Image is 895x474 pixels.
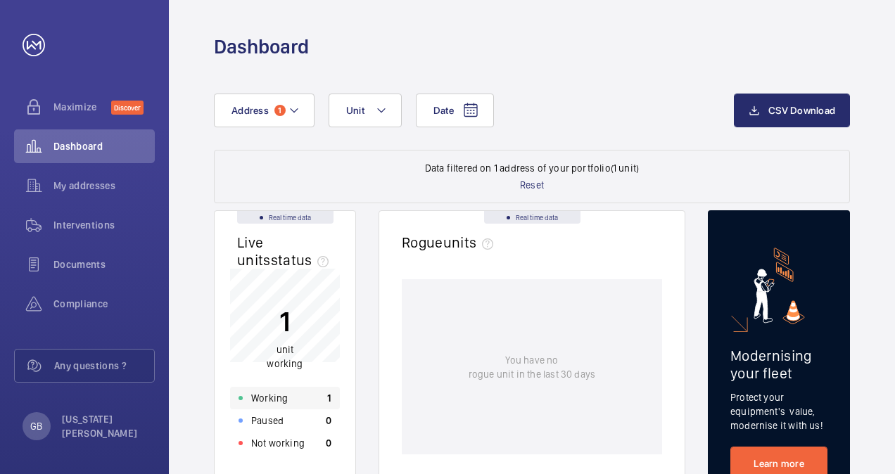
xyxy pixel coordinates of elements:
[237,233,334,269] h2: Live units
[251,436,305,450] p: Not working
[251,414,284,428] p: Paused
[267,342,303,371] p: unit
[271,251,335,269] span: status
[433,105,454,116] span: Date
[214,34,309,60] h1: Dashboard
[274,105,286,116] span: 1
[251,391,288,405] p: Working
[53,179,155,193] span: My addresses
[53,218,155,232] span: Interventions
[730,347,827,382] h2: Modernising your fleet
[734,94,850,127] button: CSV Download
[53,257,155,271] span: Documents
[237,211,334,224] div: Real time data
[327,391,331,405] p: 1
[231,105,269,116] span: Address
[469,353,595,381] p: You have no rogue unit in the last 30 days
[425,161,639,175] p: Data filtered on 1 address of your portfolio (1 unit)
[730,390,827,433] p: Protect your equipment's value, modernise it with us!
[484,211,580,224] div: Real time data
[30,419,42,433] p: GB
[267,304,303,339] p: 1
[54,359,154,373] span: Any questions ?
[520,178,544,192] p: Reset
[326,414,331,428] p: 0
[402,233,499,251] h2: Rogue
[329,94,402,127] button: Unit
[53,297,155,311] span: Compliance
[326,436,331,450] p: 0
[53,100,111,114] span: Maximize
[768,105,835,116] span: CSV Download
[754,248,805,324] img: marketing-card.svg
[62,412,146,440] p: [US_STATE][PERSON_NAME]
[214,94,315,127] button: Address1
[443,233,500,251] span: units
[267,358,303,369] span: working
[53,139,155,153] span: Dashboard
[416,94,494,127] button: Date
[111,101,144,115] span: Discover
[346,105,364,116] span: Unit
